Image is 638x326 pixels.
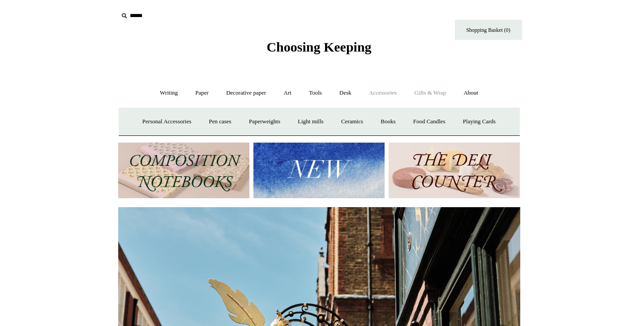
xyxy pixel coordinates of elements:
[201,110,239,134] a: Pen cases
[253,143,385,199] img: New.jpg__PID:f73bdf93-380a-4a35-bcfe-7823039498e1
[218,81,274,105] a: Decorative paper
[373,110,403,134] a: Books
[455,110,504,134] a: Playing Cards
[118,143,249,199] img: 202302 Composition ledgers.jpg__PID:69722ee6-fa44-49dd-a067-31375e5d54ec
[266,47,371,53] a: Choosing Keeping
[266,39,371,54] span: Choosing Keeping
[301,81,330,105] a: Tools
[290,110,331,134] a: Light mills
[361,81,405,105] a: Accessories
[134,110,199,134] a: Personal Accessories
[333,110,371,134] a: Ceramics
[455,81,486,105] a: About
[406,81,454,105] a: Gifts & Wrap
[331,81,360,105] a: Desk
[152,81,186,105] a: Writing
[187,81,217,105] a: Paper
[276,81,300,105] a: Art
[389,143,520,199] img: The Deli Counter
[405,110,454,134] a: Food Candles
[241,110,288,134] a: Paperweights
[455,20,522,40] a: Shopping Basket (0)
